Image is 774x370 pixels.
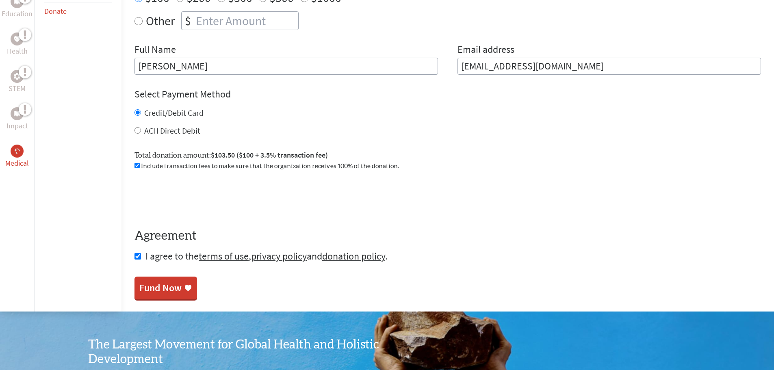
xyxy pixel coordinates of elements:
[88,338,387,367] h3: The Largest Movement for Global Health and Holistic Development
[182,12,194,30] div: $
[7,107,28,132] a: ImpactImpact
[457,43,514,58] label: Email address
[139,281,182,294] div: Fund Now
[211,150,328,160] span: $103.50 ($100 + 3.5% transaction fee)
[44,6,67,16] a: Donate
[9,70,26,94] a: STEMSTEM
[134,149,328,161] label: Total donation amount:
[134,43,176,58] label: Full Name
[11,70,24,83] div: STEM
[5,145,29,169] a: MedicalMedical
[144,125,200,136] label: ACH Direct Debit
[194,12,298,30] input: Enter Amount
[11,32,24,45] div: Health
[134,58,438,75] input: Enter Full Name
[9,83,26,94] p: STEM
[134,181,258,212] iframe: reCAPTCHA
[7,32,28,57] a: HealthHealth
[7,45,28,57] p: Health
[134,277,197,299] a: Fund Now
[5,158,29,169] p: Medical
[7,120,28,132] p: Impact
[199,250,249,262] a: terms of use
[144,108,204,118] label: Credit/Debit Card
[457,58,761,75] input: Your Email
[146,11,175,30] label: Other
[134,88,761,101] h4: Select Payment Method
[11,145,24,158] div: Medical
[322,250,385,262] a: donation policy
[44,2,112,20] li: Donate
[145,250,388,262] span: I agree to the , and .
[11,107,24,120] div: Impact
[141,163,399,169] span: Include transaction fees to make sure that the organization receives 100% of the donation.
[14,36,20,41] img: Health
[2,8,33,19] p: Education
[14,73,20,80] img: STEM
[14,148,20,154] img: Medical
[134,229,761,243] h4: Agreement
[251,250,307,262] a: privacy policy
[14,111,20,117] img: Impact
